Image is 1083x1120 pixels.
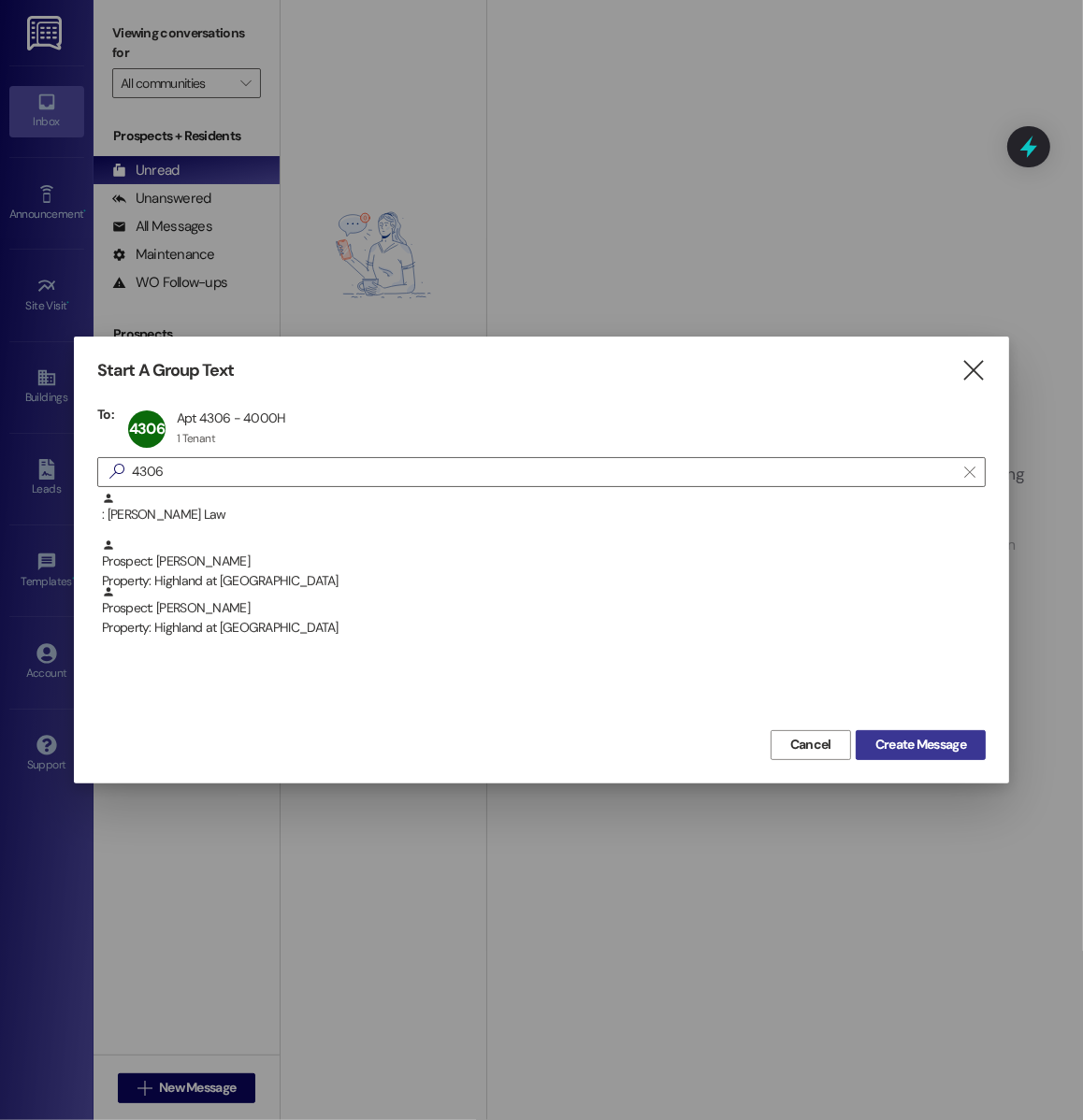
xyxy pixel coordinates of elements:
[102,538,986,592] div: Prospect: [PERSON_NAME]
[960,361,986,381] i: 
[102,492,986,524] div: : [PERSON_NAME] Law
[790,735,831,754] span: Cancel
[97,538,986,585] div: Prospect: [PERSON_NAME]Property: Highland at [GEOGRAPHIC_DATA]
[132,459,955,485] input: Search for any contact or apartment
[875,735,966,754] span: Create Message
[177,431,215,446] div: 1 Tenant
[955,458,985,486] button: Clear text
[102,571,986,591] div: Property: Highland at [GEOGRAPHIC_DATA]
[102,618,986,638] div: Property: Highland at [GEOGRAPHIC_DATA]
[102,462,132,481] i: 
[97,406,114,423] h3: To:
[129,419,165,438] span: 4306
[771,730,851,760] button: Cancel
[177,409,286,426] div: Apt 4306 - 4000H
[856,730,986,760] button: Create Message
[964,465,975,480] i: 
[102,585,986,639] div: Prospect: [PERSON_NAME]
[97,360,234,381] h3: Start A Group Text
[97,585,986,632] div: Prospect: [PERSON_NAME]Property: Highland at [GEOGRAPHIC_DATA]
[97,492,986,538] div: : [PERSON_NAME] Law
